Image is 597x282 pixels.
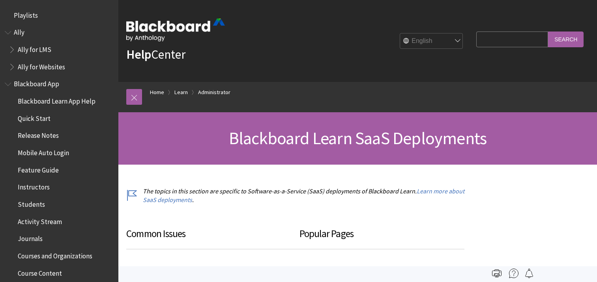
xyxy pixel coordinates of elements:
span: Blackboard Learn SaaS Deployments [229,127,487,149]
nav: Book outline for Playlists [5,9,114,22]
img: Follow this page [524,269,534,278]
span: Ally for Websites [18,60,65,71]
a: Learn [174,87,188,97]
span: Release Notes [18,129,59,140]
h3: Common Issues [126,226,299,250]
img: Blackboard by Anthology [126,19,225,41]
a: Administrator [198,87,230,97]
p: The topics in this section are specific to Software-as-a-Service (SaaS) deployments of Blackboard... [126,187,472,204]
span: Courses and Organizations [18,249,92,260]
span: Instructors [18,181,50,191]
span: Mobile Auto Login [18,146,69,157]
span: Quick Start [18,112,51,122]
input: Search [548,32,584,47]
a: Learn more about SaaS deployments [143,187,464,204]
select: Site Language Selector [400,33,463,49]
a: Home [150,87,164,97]
img: More help [509,269,518,278]
span: Journals [18,232,43,243]
nav: Book outline for Anthology Ally Help [5,26,114,74]
img: Print [492,269,502,278]
strong: Help [126,46,151,62]
span: Students [18,198,45,208]
span: Blackboard App [14,78,59,88]
span: Playlists [14,9,38,19]
span: Blackboard Learn App Help [18,95,95,105]
h3: Popular Pages [299,226,465,250]
span: Course Content [18,267,62,277]
span: Ally for LMS [18,43,51,54]
span: Ally [14,26,24,37]
span: Activity Stream [18,215,62,226]
a: HelpCenter [126,46,185,62]
span: Feature Guide [18,163,59,174]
